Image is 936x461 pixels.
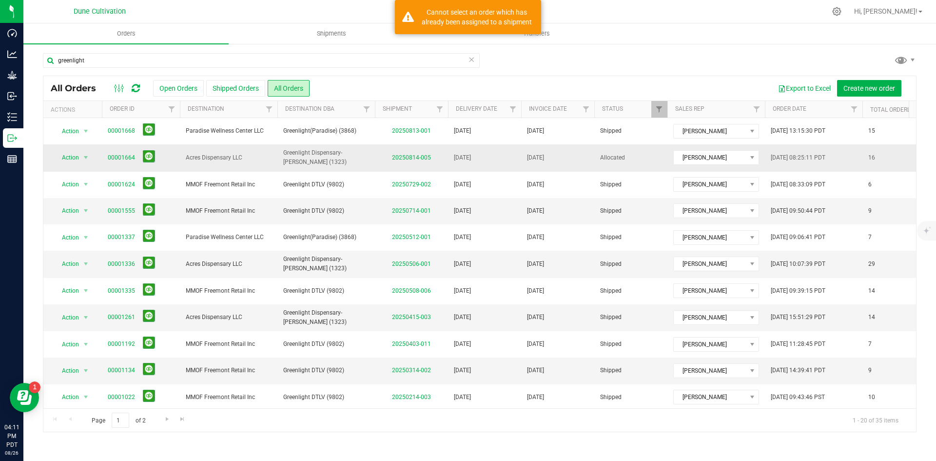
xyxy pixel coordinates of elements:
[454,286,471,296] span: [DATE]
[108,366,135,375] a: 00001134
[206,80,265,97] button: Shipped Orders
[600,233,662,242] span: Shipped
[432,101,448,118] a: Filter
[186,180,272,189] span: MMOF Freemont Retail Inc
[80,364,92,378] span: select
[454,366,471,375] span: [DATE]
[771,153,825,162] span: [DATE] 08:25:11 PDT
[600,366,662,375] span: Shipped
[392,314,431,321] a: 20250415-003
[283,286,369,296] span: Greenlight DTLV (9802)
[392,234,431,241] a: 20250512-001
[51,83,106,94] span: All Orders
[108,286,135,296] a: 00001335
[7,28,17,38] inline-svg: Dashboard
[600,286,662,296] span: Shipped
[674,311,746,324] span: [PERSON_NAME]
[108,313,135,322] a: 00001261
[108,126,135,136] a: 00001668
[283,393,369,402] span: Greenlight DTLV (9802)
[868,313,875,322] span: 14
[108,153,135,162] a: 00001664
[186,206,272,216] span: MMOF Freemont Retail Inc
[468,53,475,66] span: Clear
[53,151,79,164] span: Action
[186,126,272,136] span: Paradise Wellness Center LLC
[383,105,412,112] a: Shipment
[108,393,135,402] a: 00001022
[600,153,662,162] span: Allocated
[674,364,746,378] span: [PERSON_NAME]
[845,413,906,427] span: 1 - 20 of 35 items
[110,105,135,112] a: Order ID
[454,206,471,216] span: [DATE]
[771,313,825,322] span: [DATE] 15:51:29 PDT
[4,423,19,449] p: 04:11 PM PDT
[283,148,369,167] span: Greenlight Dispensary- [PERSON_NAME] (1323)
[29,381,40,393] iframe: Resource center unread badge
[104,29,149,38] span: Orders
[600,393,662,402] span: Shipped
[771,206,825,216] span: [DATE] 09:50:44 PDT
[108,206,135,216] a: 00001555
[831,7,843,16] div: Manage settings
[771,126,825,136] span: [DATE] 13:15:30 PDT
[868,286,875,296] span: 14
[53,257,79,271] span: Action
[868,180,872,189] span: 6
[283,126,369,136] span: Greenlight(Paradise) (3868)
[7,112,17,122] inline-svg: Inventory
[80,338,92,351] span: select
[80,178,92,191] span: select
[80,151,92,164] span: select
[868,366,872,375] span: 9
[53,204,79,218] span: Action
[43,53,480,68] input: Search Order ID, Destination, Customer PO...
[868,340,872,349] span: 7
[674,231,746,244] span: [PERSON_NAME]
[868,153,875,162] span: 16
[4,449,19,457] p: 08/26
[772,80,837,97] button: Export to Excel
[112,413,129,428] input: 1
[527,366,544,375] span: [DATE]
[846,101,862,118] a: Filter
[153,80,204,97] button: Open Orders
[392,207,431,214] a: 20250714-001
[771,180,825,189] span: [DATE] 08:33:09 PDT
[53,178,79,191] span: Action
[868,233,872,242] span: 7
[392,127,431,134] a: 20250813-001
[283,233,369,242] span: Greenlight(Paradise) (3868)
[527,206,544,216] span: [DATE]
[773,105,806,112] a: Order Date
[600,206,662,216] span: Shipped
[454,393,471,402] span: [DATE]
[7,70,17,80] inline-svg: Grow
[53,311,79,324] span: Action
[74,7,126,16] span: Dune Cultivation
[578,101,594,118] a: Filter
[53,338,79,351] span: Action
[283,366,369,375] span: Greenlight DTLV (9802)
[505,101,521,118] a: Filter
[53,390,79,404] span: Action
[83,413,154,428] span: Page of 2
[80,311,92,324] span: select
[419,7,534,27] div: Cannot select an order which has already been assigned to a shipment
[527,340,544,349] span: [DATE]
[527,233,544,242] span: [DATE]
[23,23,229,44] a: Orders
[454,340,471,349] span: [DATE]
[53,284,79,298] span: Action
[868,126,875,136] span: 15
[674,338,746,351] span: [PERSON_NAME]
[53,231,79,244] span: Action
[53,124,79,138] span: Action
[454,313,471,322] span: [DATE]
[674,257,746,271] span: [PERSON_NAME]
[527,313,544,322] span: [DATE]
[602,105,623,112] a: Status
[186,366,272,375] span: MMOF Freemont Retail Inc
